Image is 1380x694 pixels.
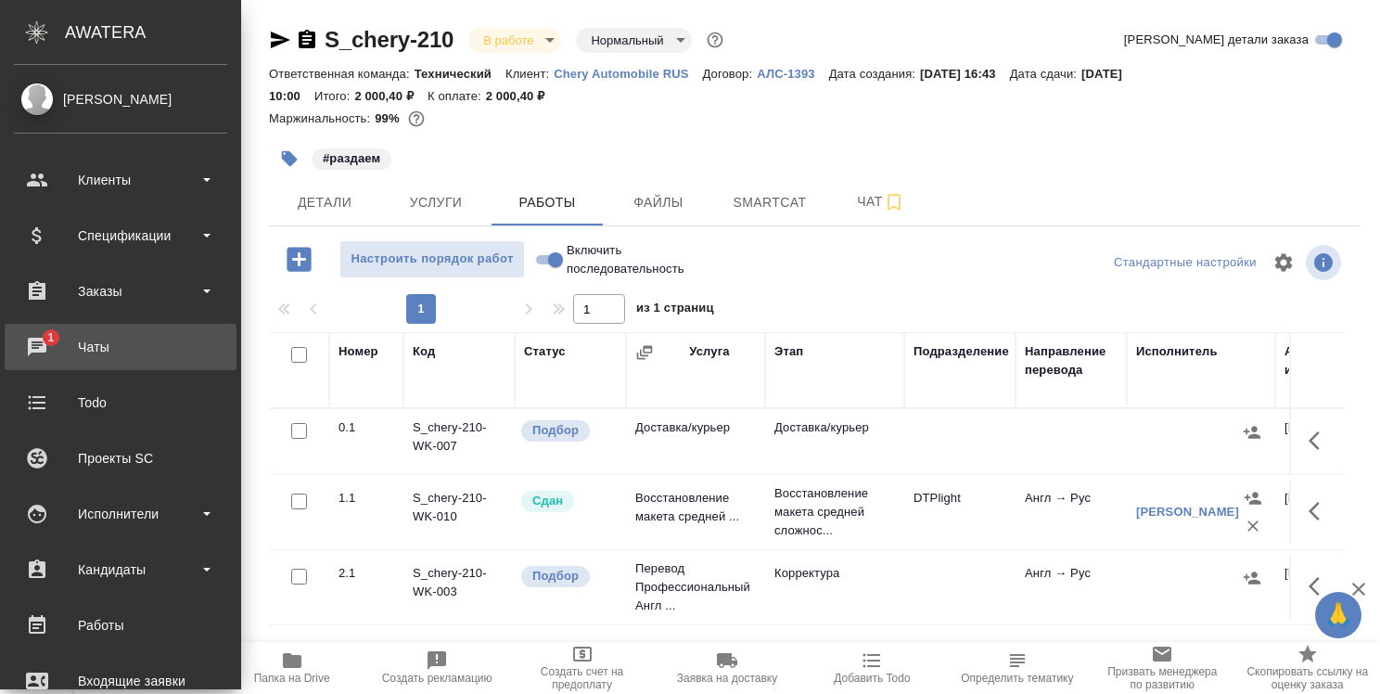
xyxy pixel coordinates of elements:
button: Назначить [1239,484,1267,512]
span: Работы [503,191,592,214]
p: 2 000,40 ₽ [354,89,428,103]
button: Здесь прячутся важные кнопки [1297,489,1342,533]
p: К оплате: [428,89,486,103]
p: Подбор [532,421,579,440]
button: Добавить работу [274,240,325,278]
td: Англ → Рус [1016,555,1127,620]
button: Назначить [1238,418,1266,446]
td: Перевод Профессиональный Англ ... [626,550,765,624]
p: Клиент: [505,67,554,81]
span: Настроить порядок работ [350,249,515,270]
div: Подразделение [914,342,1009,361]
button: Здесь прячутся важные кнопки [1297,564,1342,609]
div: Этап [774,342,803,361]
span: Определить тематику [961,672,1073,685]
span: Чат [837,190,926,213]
a: Работы [5,602,236,649]
span: Папка на Drive [254,672,330,685]
div: Заказы [14,277,227,305]
p: #раздаем [323,149,380,168]
p: Подбор [532,567,579,585]
span: Включить последовательность [567,241,684,278]
div: 1.1 [339,489,394,508]
button: Настроить порядок работ [339,240,525,278]
button: Добавить Todo [799,642,944,694]
button: Папка на Drive [219,642,364,694]
p: Ответственная команда: [269,67,415,81]
div: В работе [576,28,691,53]
p: Технический [415,67,505,81]
button: Добавить тэг [269,138,310,179]
button: Определить тематику [945,642,1090,694]
button: Здесь прячутся важные кнопки [1297,418,1342,463]
td: S_chery-210-WK-007 [403,409,515,474]
p: Дата сдачи: [1010,67,1081,81]
a: S_chery-210 [325,27,454,52]
span: Настроить таблицу [1261,240,1306,285]
button: В работе [478,32,539,48]
p: 99% [375,111,403,125]
a: [PERSON_NAME] [1136,505,1239,519]
div: 2.1 [339,564,394,583]
p: Сдан [532,492,563,510]
button: Заявка на доставку [655,642,799,694]
div: В работе [468,28,561,53]
button: Призвать менеджера по развитию [1090,642,1234,694]
span: Призвать менеджера по развитию [1101,665,1223,691]
td: Восстановление макета средней ... [626,480,765,545]
button: Создать счет на предоплату [509,642,654,694]
p: Восстановление макета средней сложнос... [774,484,895,540]
a: АЛС-1393 [757,65,828,81]
button: Скопировать ссылку на оценку заказа [1235,642,1380,694]
span: из 1 страниц [636,297,714,324]
td: S_chery-210-WK-010 [403,480,515,545]
p: Доставка/курьер [774,418,895,437]
div: Проекты SC [14,444,227,472]
div: Менеджер проверил работу исполнителя, передает ее на следующий этап [519,489,617,514]
button: Нормальный [585,32,669,48]
p: АЛС-1393 [757,67,828,81]
p: Chery Automobile RUS [554,67,702,81]
div: Номер [339,342,378,361]
button: Создать рекламацию [364,642,509,694]
span: 🙏 [1322,596,1354,635]
div: Клиенты [14,166,227,194]
div: Спецификации [14,222,227,250]
div: Услуга [689,342,729,361]
span: Создать рекламацию [382,672,492,685]
td: Доставка/курьер [626,409,765,474]
div: Автор изменения [1284,342,1377,379]
p: Договор: [703,67,758,81]
button: Скопировать ссылку [296,29,318,51]
span: Smartcat [725,191,814,214]
button: Назначить [1238,564,1266,592]
p: Маржинальность: [269,111,375,125]
td: Англ → Рус [1016,480,1127,545]
div: Чаты [14,333,227,361]
p: 2 000,40 ₽ [486,89,559,103]
div: [PERSON_NAME] [14,89,227,109]
span: Добавить Todo [834,672,910,685]
div: Todo [14,389,227,417]
div: Статус [524,342,566,361]
button: 16.00 RUB; [404,107,428,131]
button: Доп статусы указывают на важность/срочность заказа [703,28,727,52]
div: Работы [14,611,227,639]
div: Код [413,342,435,361]
div: Исполнитель [1136,342,1218,361]
div: 0.1 [339,418,394,437]
p: Корректура [774,564,895,583]
p: Дата создания: [829,67,920,81]
span: Посмотреть информацию [1306,245,1345,280]
button: Скопировать ссылку для ЯМессенджера [269,29,291,51]
div: Исполнители [14,500,227,528]
span: Создать счет на предоплату [520,665,643,691]
a: Chery Automobile RUS [554,65,702,81]
td: S_chery-210-WK-003 [403,555,515,620]
p: Итого: [314,89,354,103]
a: Todo [5,379,236,426]
div: Кандидаты [14,556,227,584]
span: 1 [36,328,65,347]
span: Заявка на доставку [677,672,777,685]
span: Файлы [614,191,703,214]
